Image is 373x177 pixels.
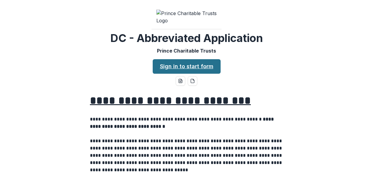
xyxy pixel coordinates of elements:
[176,76,185,86] button: word-download
[110,32,263,45] h2: DC - Abbreviated Application
[157,47,216,54] p: Prince Charitable Trusts
[188,76,197,86] button: pdf-download
[156,10,217,24] img: Prince Charitable Trusts Logo
[153,59,221,74] a: Sign in to start form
